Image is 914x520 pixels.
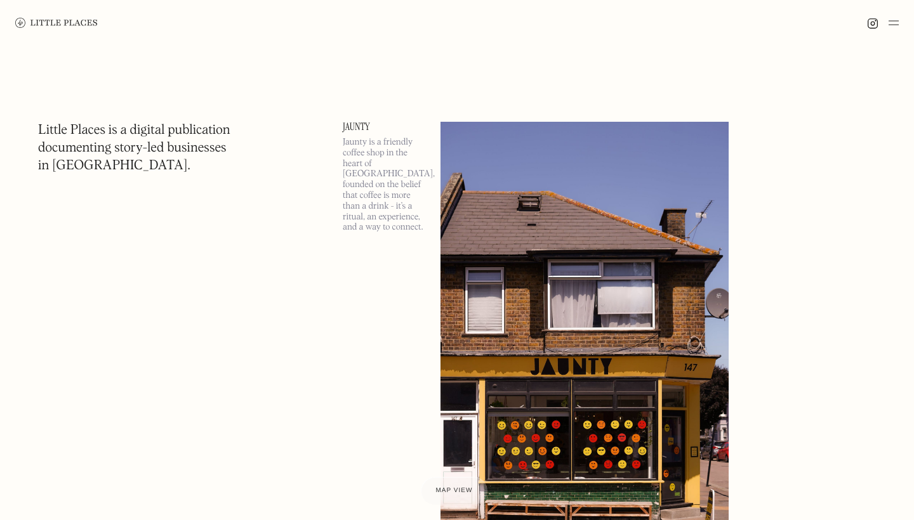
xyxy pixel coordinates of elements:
[343,122,425,132] a: Jaunty
[38,122,230,175] h1: Little Places is a digital publication documenting story-led businesses in [GEOGRAPHIC_DATA].
[343,137,425,233] p: Jaunty is a friendly coffee shop in the heart of [GEOGRAPHIC_DATA], founded on the belief that co...
[436,487,473,494] span: Map view
[421,477,488,505] a: Map view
